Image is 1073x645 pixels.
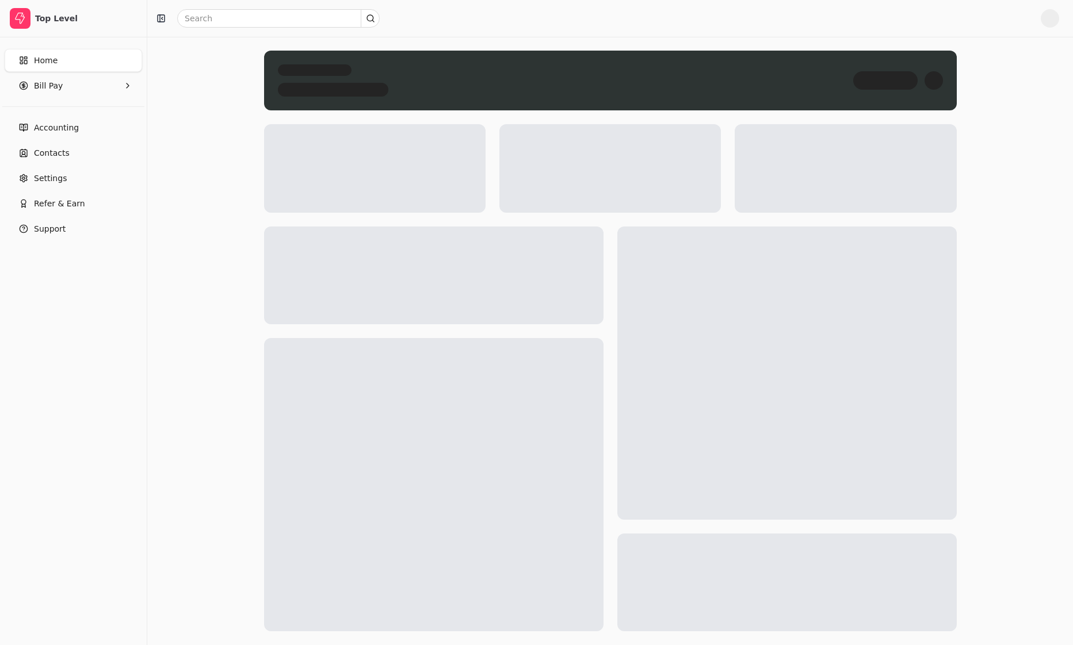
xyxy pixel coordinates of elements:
[5,74,142,97] button: Bill Pay
[34,80,63,92] span: Bill Pay
[5,49,142,72] a: Home
[5,167,142,190] a: Settings
[5,116,142,139] a: Accounting
[5,141,142,164] a: Contacts
[5,192,142,215] button: Refer & Earn
[34,122,79,134] span: Accounting
[34,147,70,159] span: Contacts
[34,198,85,210] span: Refer & Earn
[34,55,58,67] span: Home
[34,223,66,235] span: Support
[35,13,137,24] div: Top Level
[34,172,67,185] span: Settings
[177,9,380,28] input: Search
[5,217,142,240] button: Support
